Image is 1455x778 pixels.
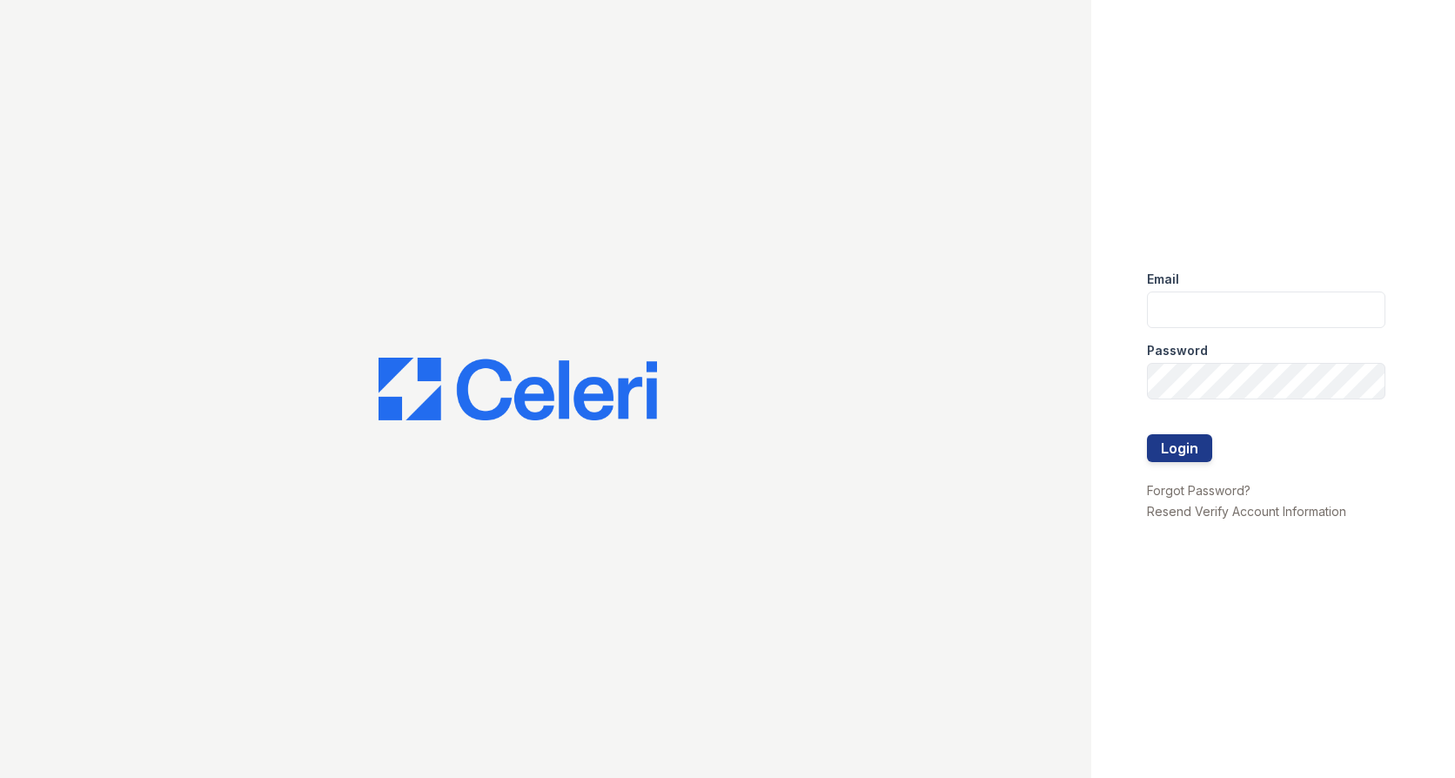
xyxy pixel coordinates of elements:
a: Resend Verify Account Information [1147,504,1346,519]
a: Forgot Password? [1147,483,1250,498]
button: Login [1147,434,1212,462]
img: CE_Logo_Blue-a8612792a0a2168367f1c8372b55b34899dd931a85d93a1a3d3e32e68fde9ad4.png [379,358,657,420]
label: Email [1147,271,1179,288]
label: Password [1147,342,1208,359]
